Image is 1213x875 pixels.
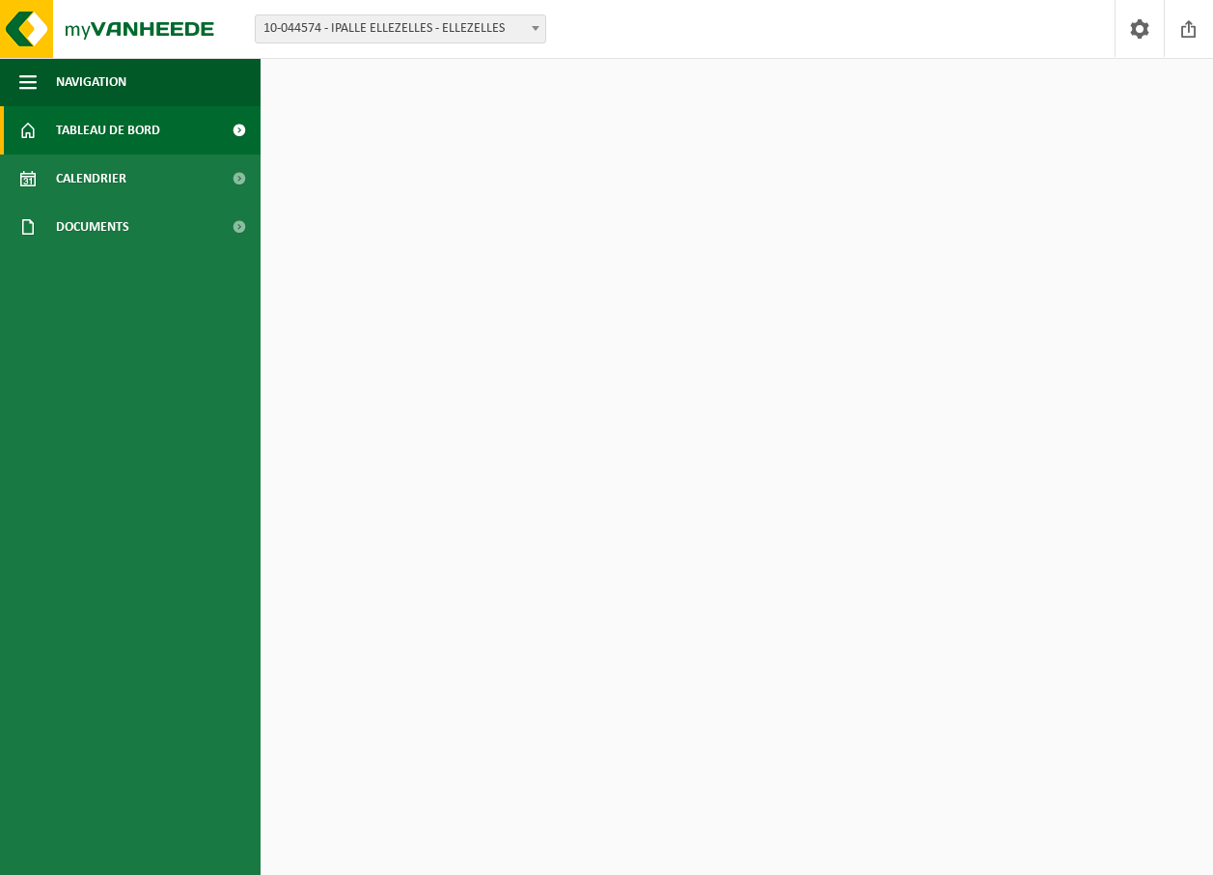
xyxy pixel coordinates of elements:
span: Tableau de bord [56,106,160,155]
span: Calendrier [56,155,126,203]
span: 10-044574 - IPALLE ELLEZELLES - ELLEZELLES [255,14,546,43]
span: 10-044574 - IPALLE ELLEZELLES - ELLEZELLES [256,15,545,42]
span: Navigation [56,58,126,106]
span: Documents [56,203,129,251]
